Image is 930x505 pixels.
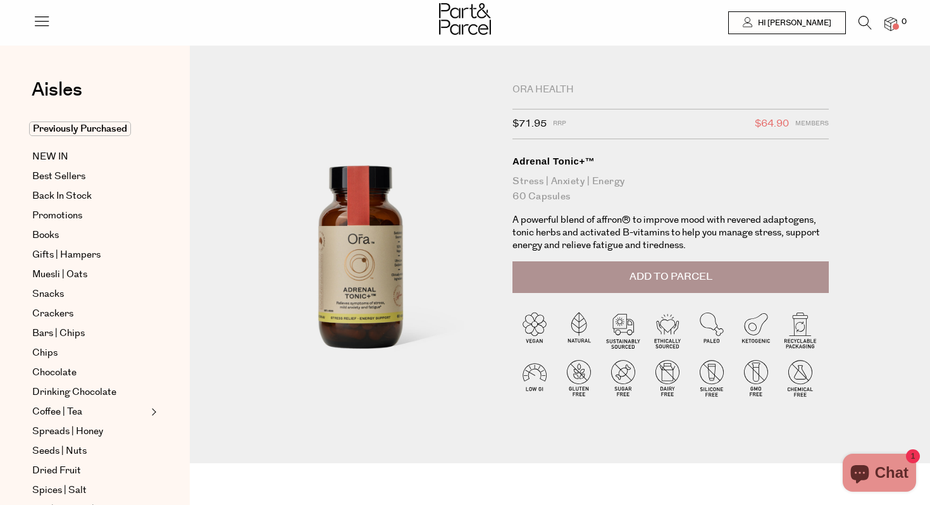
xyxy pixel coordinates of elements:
[439,3,491,35] img: Part&Parcel
[32,169,147,184] a: Best Sellers
[32,404,82,420] span: Coffee | Tea
[755,116,789,132] span: $64.90
[32,463,81,478] span: Dried Fruit
[32,404,147,420] a: Coffee | Tea
[32,228,147,243] a: Books
[32,483,147,498] a: Spices | Salt
[728,11,846,34] a: Hi [PERSON_NAME]
[557,308,601,352] img: P_P-ICONS-Live_Bec_V11_Natural.svg
[795,116,829,132] span: Members
[512,308,557,352] img: P_P-ICONS-Live_Bec_V11_Vegan.svg
[32,424,147,439] a: Spreads | Honey
[645,308,690,352] img: P_P-ICONS-Live_Bec_V11_Ethically_Sourced.svg
[32,444,147,459] a: Seeds | Nuts
[32,247,101,263] span: Gifts | Hampers
[32,247,147,263] a: Gifts | Hampers
[734,356,778,400] img: P_P-ICONS-Live_Bec_V11_GMO_Free.svg
[778,356,822,400] img: P_P-ICONS-Live_Bec_V11_Chemical_Free.svg
[32,267,147,282] a: Muesli | Oats
[32,444,87,459] span: Seeds | Nuts
[601,356,645,400] img: P_P-ICONS-Live_Bec_V11_Sugar_Free.svg
[884,17,897,30] a: 0
[601,308,645,352] img: P_P-ICONS-Live_Bec_V11_Sustainable_Sourced.svg
[839,454,920,495] inbox-online-store-chat: Shopify online store chat
[32,208,147,223] a: Promotions
[32,365,147,380] a: Chocolate
[645,356,690,400] img: P_P-ICONS-Live_Bec_V11_Dairy_Free.svg
[629,270,712,284] span: Add to Parcel
[512,174,829,204] div: Stress | Anxiety | Energy 60 Capsules
[32,424,103,439] span: Spreads | Honey
[32,228,59,243] span: Books
[32,149,68,165] span: NEW IN
[32,267,87,282] span: Muesli | Oats
[778,308,822,352] img: P_P-ICONS-Live_Bec_V11_Recyclable_Packaging.svg
[32,385,116,400] span: Drinking Chocolate
[32,189,92,204] span: Back In Stock
[512,356,557,400] img: P_P-ICONS-Live_Bec_V11_Low_Gi.svg
[148,404,157,420] button: Expand/Collapse Coffee | Tea
[32,287,64,302] span: Snacks
[32,189,147,204] a: Back In Stock
[32,306,73,321] span: Crackers
[755,18,831,28] span: Hi [PERSON_NAME]
[32,76,82,104] span: Aisles
[32,463,147,478] a: Dried Fruit
[512,84,829,96] div: Ora Health
[32,122,147,137] a: Previously Purchased
[32,346,58,361] span: Chips
[690,308,734,352] img: P_P-ICONS-Live_Bec_V11_Paleo.svg
[32,483,87,498] span: Spices | Salt
[32,385,147,400] a: Drinking Chocolate
[32,80,82,112] a: Aisles
[734,308,778,352] img: P_P-ICONS-Live_Bec_V11_Ketogenic.svg
[32,306,147,321] a: Crackers
[557,356,601,400] img: P_P-ICONS-Live_Bec_V11_Gluten_Free.svg
[32,326,147,341] a: Bars | Chips
[32,365,77,380] span: Chocolate
[512,214,829,252] p: A powerful blend of affron® to improve mood with revered adaptogens, tonic herbs and activated B-...
[690,356,734,400] img: P_P-ICONS-Live_Bec_V11_Silicone_Free.svg
[512,261,829,293] button: Add to Parcel
[32,149,147,165] a: NEW IN
[512,116,547,132] span: $71.95
[32,169,85,184] span: Best Sellers
[32,326,85,341] span: Bars | Chips
[898,16,910,28] span: 0
[32,287,147,302] a: Snacks
[32,208,82,223] span: Promotions
[512,155,829,168] div: Adrenal Tonic+™
[553,116,566,132] span: RRP
[32,346,147,361] a: Chips
[29,122,131,136] span: Previously Purchased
